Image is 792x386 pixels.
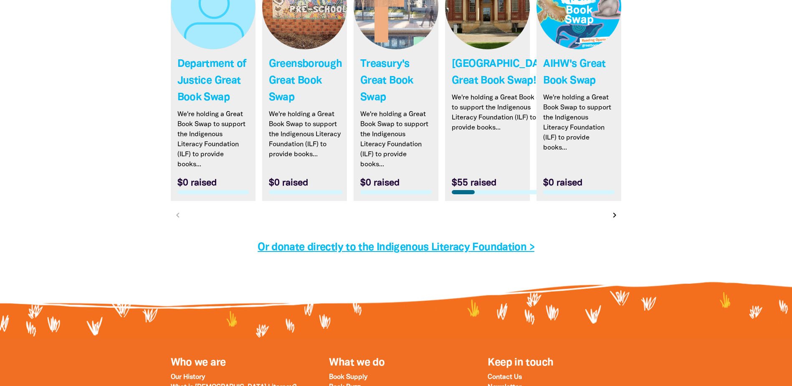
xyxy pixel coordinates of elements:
[171,374,205,380] a: Our History
[329,374,367,380] a: Book Supply
[329,358,385,368] a: What we do
[610,210,620,220] i: chevron_right
[488,358,553,368] span: Keep in touch
[608,209,620,221] button: Next page
[488,374,522,380] a: Contact Us
[171,358,226,368] a: Who we are
[258,243,534,252] a: Or donate directly to the Indigenous Literacy Foundation >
